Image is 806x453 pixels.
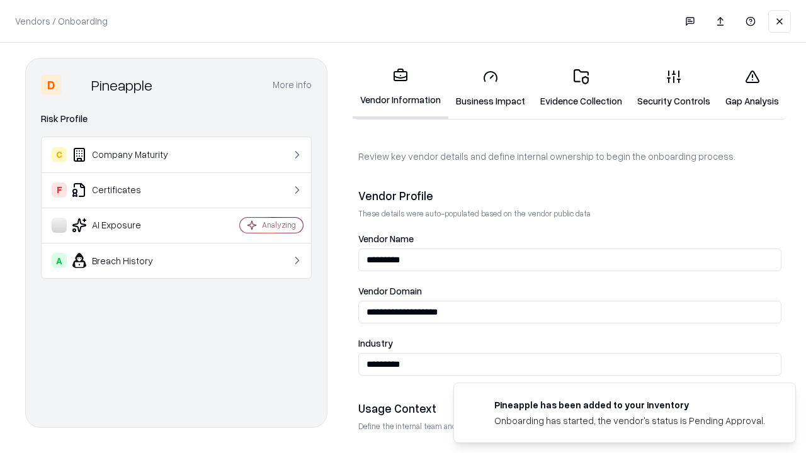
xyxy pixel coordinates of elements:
[358,421,781,432] p: Define the internal team and reason for using this vendor. This helps assess business relevance a...
[52,147,202,162] div: Company Maturity
[52,218,202,233] div: AI Exposure
[358,188,781,203] div: Vendor Profile
[358,234,781,243] label: Vendor Name
[358,401,781,416] div: Usage Context
[91,75,152,95] div: Pineapple
[533,59,630,118] a: Evidence Collection
[262,220,296,230] div: Analyzing
[448,59,533,118] a: Business Impact
[52,253,202,268] div: Breach History
[52,182,67,198] div: F
[41,111,312,126] div: Risk Profile
[494,398,765,411] div: Pineapple has been added to your inventory
[41,75,61,95] div: D
[630,59,718,118] a: Security Controls
[358,338,781,348] label: Industry
[273,74,312,96] button: More info
[358,150,781,163] p: Review key vendor details and define internal ownership to begin the onboarding process.
[718,59,786,118] a: Gap Analysis
[52,147,67,162] div: C
[469,398,484,413] img: pineappleenergy.com
[353,58,448,119] a: Vendor Information
[15,14,108,28] p: Vendors / Onboarding
[358,286,781,296] label: Vendor Domain
[52,253,67,268] div: A
[494,414,765,427] div: Onboarding has started, the vendor's status is Pending Approval.
[358,208,781,219] p: These details were auto-populated based on the vendor public data
[66,75,86,95] img: Pineapple
[52,182,202,198] div: Certificates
